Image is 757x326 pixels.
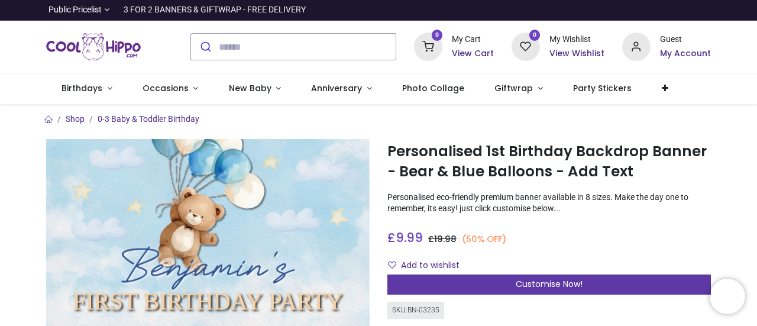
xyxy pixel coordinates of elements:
span: New Baby [229,82,271,94]
a: View Wishlist [549,48,604,60]
h1: Personalised 1st Birthday Backdrop Banner - Bear & Blue Balloons - Add Text [387,141,711,182]
a: 0 [414,41,442,51]
span: Occasions [143,82,189,94]
iframe: Brevo live chat [710,279,745,314]
a: Birthdays [46,73,127,104]
span: 19.98 [434,233,457,245]
span: Party Stickers [573,82,632,94]
div: SKU: BN-03235 [387,302,444,319]
sup: 0 [432,30,443,41]
a: Anniversary [296,73,387,104]
div: 3 FOR 2 BANNERS & GIFTWRAP - FREE DELIVERY [124,4,306,16]
button: Add to wishlistAdd to wishlist [387,256,470,276]
a: My Account [660,48,711,60]
span: Giftwrap [494,82,533,94]
span: £ [428,233,457,245]
span: Customise Now! [516,278,583,290]
a: 0 [512,41,540,51]
a: Shop [66,114,85,124]
a: 0-3 Baby & Toddler Birthday [98,114,199,124]
img: Cool Hippo [46,30,141,63]
a: New Baby [213,73,296,104]
sup: 0 [529,30,541,41]
span: Public Pricelist [48,4,102,16]
span: £ [387,229,423,246]
span: Anniversary [311,82,362,94]
a: View Cart [452,48,494,60]
a: Occasions [127,73,213,104]
span: Photo Collage [402,82,464,94]
a: Public Pricelist [46,4,109,16]
button: Submit [191,34,219,60]
span: 9.99 [396,229,423,246]
div: My Wishlist [549,34,604,46]
i: Add to wishlist [388,261,396,269]
span: Birthdays [62,82,102,94]
small: (50% OFF) [462,233,507,246]
a: Logo of Cool Hippo [46,30,141,63]
a: Giftwrap [480,73,558,104]
div: My Cart [452,34,494,46]
div: Guest [660,34,711,46]
iframe: Customer reviews powered by Trustpilot [462,4,711,16]
p: Personalised eco-friendly premium banner available in 8 sizes. Make the day one to remember, its ... [387,192,711,215]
